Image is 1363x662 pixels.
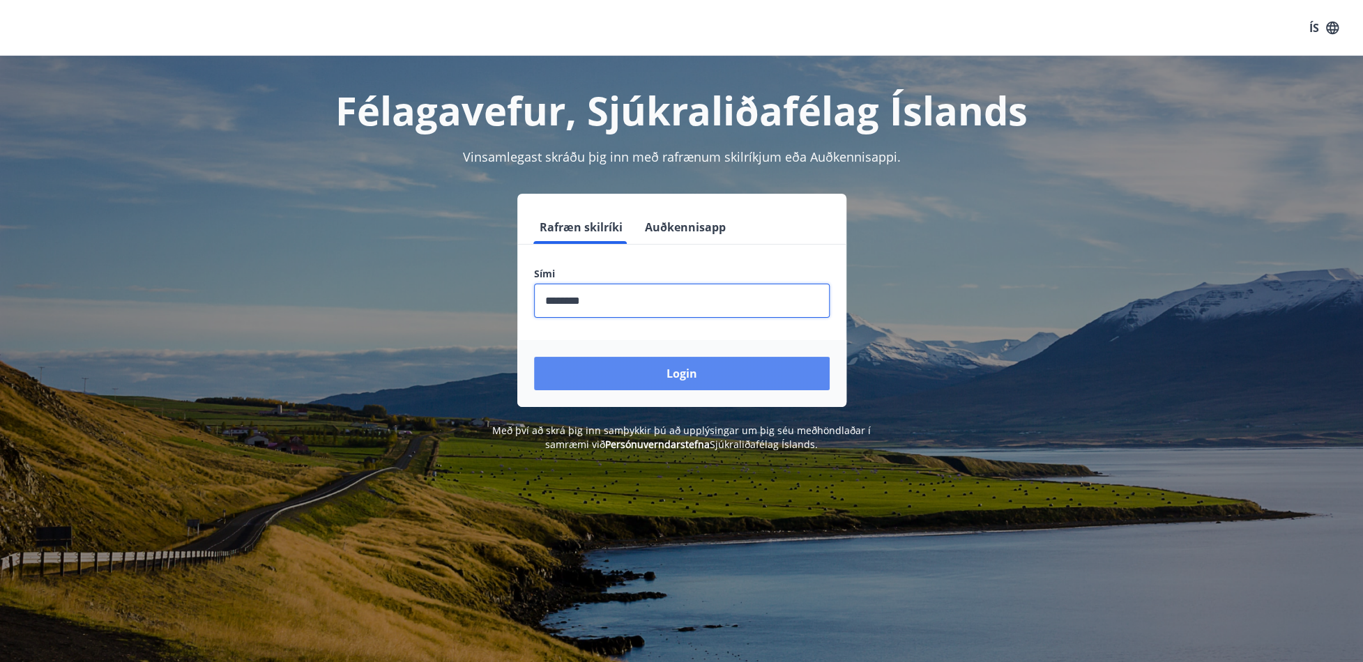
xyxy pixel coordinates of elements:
[605,438,710,451] a: Persónuverndarstefna
[197,84,1167,137] h1: Félagavefur, Sjúkraliðafélag Íslands
[534,210,628,244] button: Rafræn skilríki
[463,148,901,165] span: Vinsamlegast skráðu þig inn með rafrænum skilríkjum eða Auðkennisappi.
[639,210,731,244] button: Auðkennisapp
[492,424,871,451] span: Með því að skrá þig inn samþykkir þú að upplýsingar um þig séu meðhöndlaðar í samræmi við Sjúkral...
[534,357,830,390] button: Login
[1302,15,1346,40] button: ÍS
[534,267,830,281] label: Sími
